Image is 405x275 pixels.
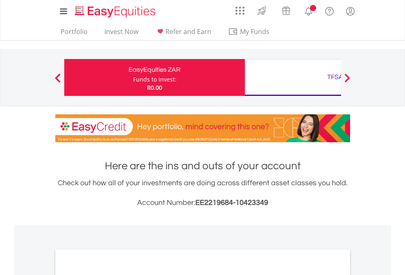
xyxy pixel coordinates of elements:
a: Home page [72,2,159,18]
div: EasyEquities ZAR [69,64,240,75]
button: Previous [50,77,66,86]
span: EE2219684-10423349 [195,199,268,207]
h3: Account Number: [55,197,350,209]
span: R0.00 [147,84,162,91]
a: Refer and Earn [152,27,215,40]
img: grid-menu-icon.svg [235,6,244,15]
img: vouchers-v2.svg [279,4,293,17]
img: thrive-v2.svg [255,4,269,17]
a: My Profile [340,2,361,20]
a: AppsGrid [230,2,250,15]
img: EasyCredit Promotion Banner [55,114,350,142]
h1: Here are the ins and outs of your account [55,159,350,173]
a: Invest Now [101,27,142,40]
button: Next [339,77,355,86]
span: Refer and Earn [165,27,211,36]
div: Funds to invest: [133,75,176,84]
span: My Funds [228,26,282,37]
a: Vouchers [274,2,298,17]
a: Notifications [298,2,319,18]
div: Check out how all of your investments are doing across different asset classes you hold. [55,177,350,209]
a: FAQ's and Support [319,2,340,18]
img: EasyEquities_Logo.png [73,5,159,18]
a: Portfolio [57,27,91,40]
